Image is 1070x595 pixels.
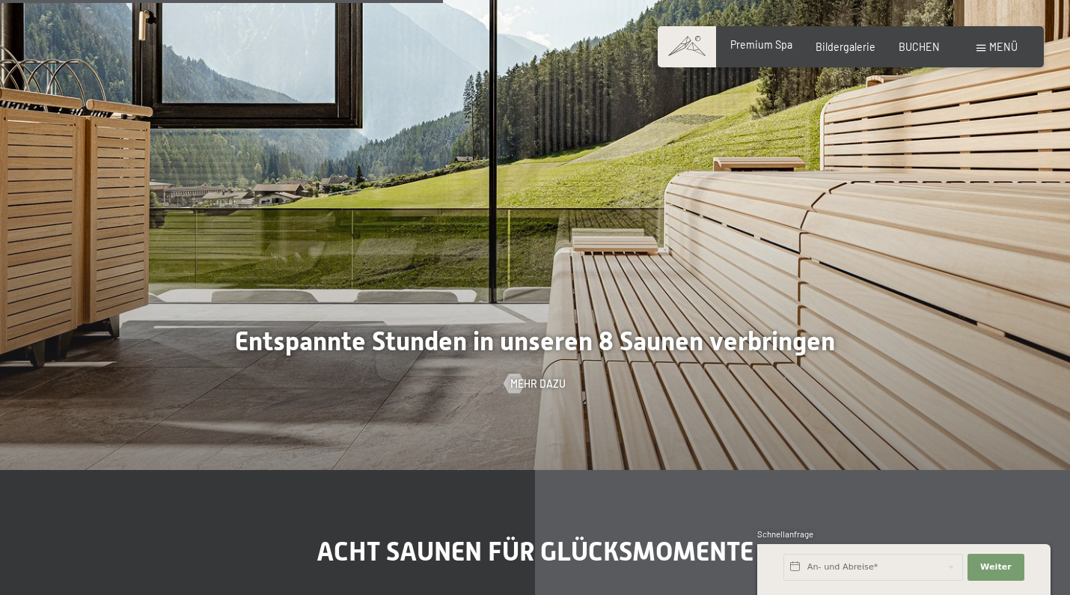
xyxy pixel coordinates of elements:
span: Mehr dazu [510,376,566,391]
span: Weiter [980,561,1012,573]
span: Menü [989,40,1018,53]
span: Schnellanfrage [757,529,813,539]
a: Bildergalerie [816,40,875,53]
span: Acht Saunen für Glücksmomente [317,536,753,567]
button: Weiter [967,554,1024,581]
a: BUCHEN [899,40,940,53]
a: Premium Spa [730,38,792,51]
